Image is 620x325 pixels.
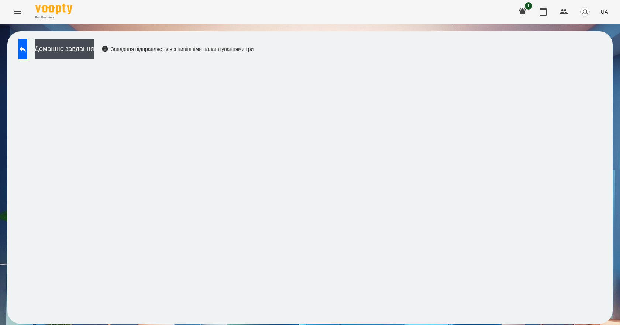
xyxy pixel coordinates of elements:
[597,5,611,18] button: UA
[600,8,608,15] span: UA
[580,7,590,17] img: avatar_s.png
[101,45,254,53] div: Завдання відправляється з нинішніми налаштуваннями гри
[35,39,94,59] button: Домашнє завдання
[525,2,532,10] span: 1
[9,3,27,21] button: Menu
[35,4,72,14] img: Voopty Logo
[35,15,72,20] span: For Business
